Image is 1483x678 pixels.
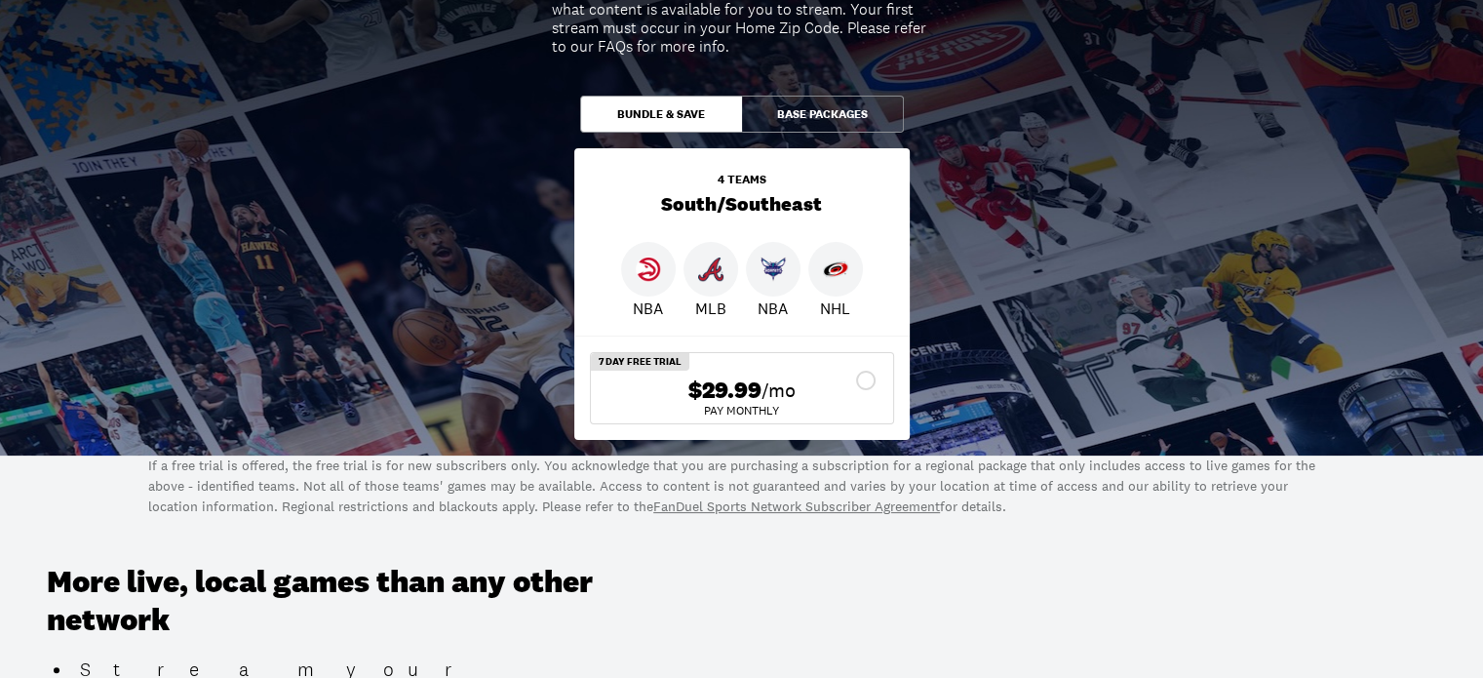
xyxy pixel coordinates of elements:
[820,297,850,320] p: NHL
[633,297,663,320] p: NBA
[695,297,726,320] p: MLB
[742,96,904,133] button: Base Packages
[758,297,788,320] p: NBA
[636,257,661,282] img: Hawks
[653,498,940,515] a: FanDuel Sports Network Subscriber Agreement
[148,456,1335,517] p: If a free trial is offered, the free trial is for new subscribers only. You acknowledge that you ...
[591,353,689,371] div: 7 Day Free Trial
[47,564,672,639] h3: More live, local games than any other network
[580,96,742,133] button: Bundle & Save
[574,148,910,242] div: South/Southeast
[718,174,766,185] div: 4 teams
[698,257,723,282] img: Braves
[761,377,796,404] span: /mo
[761,257,786,282] img: Hornets
[688,377,761,405] span: $29.99
[823,257,848,282] img: Hurricanes
[606,405,878,417] div: Pay Monthly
